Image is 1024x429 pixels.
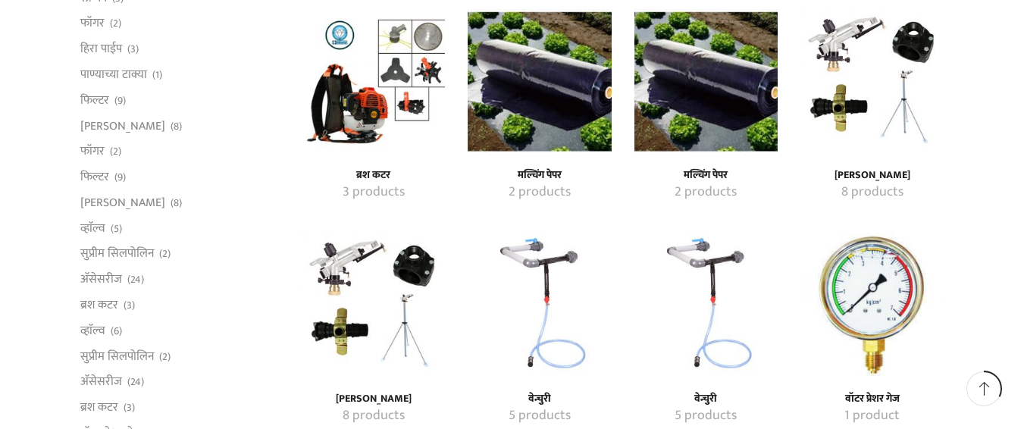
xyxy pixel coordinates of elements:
[80,267,122,293] a: अ‍ॅसेसरीज
[675,183,737,202] mark: 2 products
[80,395,118,421] a: ब्रश कटर
[318,169,428,182] h4: ब्रश कटर
[484,183,594,202] a: Visit product category मल्चिंग पेपर
[817,169,927,182] a: Visit product category रेन गन
[343,183,405,202] mark: 3 products
[302,9,445,152] a: Visit product category ब्रश कटर
[817,183,927,202] a: Visit product category रेन गन
[80,87,109,113] a: फिल्टर
[484,406,594,426] a: Visit product category वेन्चुरी
[634,9,778,152] a: Visit product category मल्चिंग पेपर
[318,169,428,182] a: Visit product category ब्रश कटर
[484,169,594,182] a: Visit product category मल्चिंग पेपर
[651,169,761,182] a: Visit product category मल्चिंग पेपर
[484,169,594,182] h4: मल्चिंग पेपर
[651,393,761,406] h4: वेन्चुरी
[152,67,162,83] span: (1)
[817,169,927,182] h4: [PERSON_NAME]
[634,233,778,376] a: Visit product category वेन्चुरी
[111,221,122,236] span: (5)
[114,93,126,108] span: (9)
[800,233,944,376] a: Visit product category वॉटर प्रेशर गेज
[302,233,445,376] a: Visit product category रेन गन
[651,406,761,426] a: Visit product category वेन्चुरी
[817,406,927,426] a: Visit product category वॉटर प्रेशर गेज
[468,233,611,376] a: Visit product category वेन्चुरी
[110,16,121,31] span: (2)
[675,406,737,426] mark: 5 products
[80,139,105,164] a: फॉगर
[800,9,944,152] img: रेन गन
[302,9,445,152] img: ब्रश कटर
[80,215,105,241] a: व्हाॅल्व
[80,113,165,139] a: [PERSON_NAME]
[651,183,761,202] a: Visit product category मल्चिंग पेपर
[318,393,428,406] a: Visit product category रेन गन
[844,406,900,426] mark: 1 product
[468,233,611,376] img: वेन्चुरी
[80,343,154,369] a: सुप्रीम सिलपोलिन
[484,393,594,406] a: Visit product category वेन्चुरी
[318,406,428,426] a: Visit product category रेन गन
[800,9,944,152] a: Visit product category रेन गन
[634,9,778,152] img: मल्चिंग पेपर
[343,406,405,426] mark: 8 products
[634,233,778,376] img: वेन्चुरी
[124,298,135,313] span: (3)
[817,393,927,406] h4: वॉटर प्रेशर गेज
[111,324,122,339] span: (6)
[468,9,611,152] a: Visit product category मल्चिंग पेपर
[110,144,121,159] span: (2)
[171,196,182,211] span: (8)
[318,183,428,202] a: Visit product category ब्रश कटर
[651,393,761,406] a: Visit product category वेन्चुरी
[302,233,445,376] img: रेन गन
[509,406,571,426] mark: 5 products
[159,246,171,261] span: (2)
[80,36,122,62] a: हिरा पाईप
[159,349,171,365] span: (2)
[124,400,135,415] span: (3)
[318,393,428,406] h4: [PERSON_NAME]
[127,374,144,390] span: (24)
[80,241,154,267] a: सुप्रीम सिलपोलिन
[80,369,122,395] a: अ‍ॅसेसरीज
[80,189,165,215] a: [PERSON_NAME]
[80,11,105,36] a: फॉगर
[80,164,109,190] a: फिल्टर
[80,318,105,343] a: व्हाॅल्व
[817,393,927,406] a: Visit product category वॉटर प्रेशर गेज
[841,183,903,202] mark: 8 products
[80,292,118,318] a: ब्रश कटर
[127,42,139,57] span: (3)
[484,393,594,406] h4: वेन्चुरी
[468,9,611,152] img: मल्चिंग पेपर
[127,272,144,287] span: (24)
[114,170,126,185] span: (9)
[509,183,571,202] mark: 2 products
[651,169,761,182] h4: मल्चिंग पेपर
[80,61,147,87] a: पाण्याच्या टाक्या
[800,233,944,376] img: वॉटर प्रेशर गेज
[171,119,182,134] span: (8)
